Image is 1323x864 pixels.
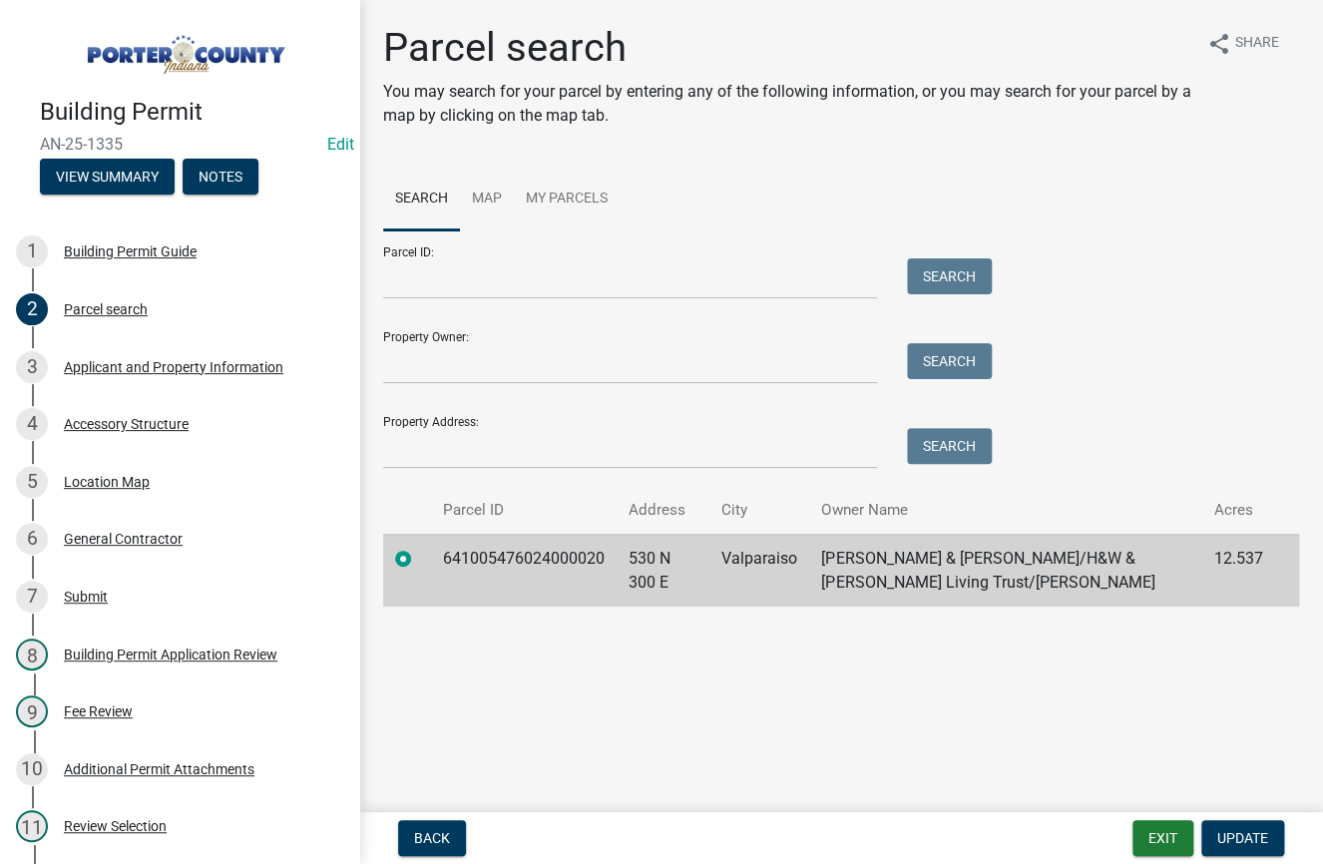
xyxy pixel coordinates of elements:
[809,487,1202,534] th: Owner Name
[1202,487,1275,534] th: Acres
[40,159,175,195] button: View Summary
[183,170,258,186] wm-modal-confirm: Notes
[16,639,48,670] div: 8
[1191,24,1295,63] button: shareShare
[460,168,514,231] a: Map
[16,293,48,325] div: 2
[398,820,466,856] button: Back
[40,135,319,154] span: AN-25-1335
[414,830,450,846] span: Back
[383,168,460,231] a: Search
[40,170,175,186] wm-modal-confirm: Summary
[1217,830,1268,846] span: Update
[64,590,108,604] div: Submit
[64,417,189,431] div: Accessory Structure
[514,168,620,231] a: My Parcels
[64,360,283,374] div: Applicant and Property Information
[709,534,809,607] td: Valparaiso
[16,235,48,267] div: 1
[907,258,992,294] button: Search
[16,810,48,842] div: 11
[709,487,809,534] th: City
[16,523,48,555] div: 6
[617,534,709,607] td: 530 N 300 E
[431,534,617,607] td: 641005476024000020
[16,351,48,383] div: 3
[327,135,354,154] wm-modal-confirm: Edit Application Number
[40,98,343,127] h4: Building Permit
[1202,534,1275,607] td: 12.537
[40,21,327,77] img: Porter County, Indiana
[64,475,150,489] div: Location Map
[64,302,148,316] div: Parcel search
[16,408,48,440] div: 4
[64,532,183,546] div: General Contractor
[16,753,48,785] div: 10
[64,244,197,258] div: Building Permit Guide
[383,24,1191,72] h1: Parcel search
[16,695,48,727] div: 9
[327,135,354,154] a: Edit
[64,648,277,661] div: Building Permit Application Review
[383,80,1191,128] p: You may search for your parcel by entering any of the following information, or you may search fo...
[907,343,992,379] button: Search
[64,819,167,833] div: Review Selection
[183,159,258,195] button: Notes
[16,466,48,498] div: 5
[16,581,48,613] div: 7
[64,762,254,776] div: Additional Permit Attachments
[1235,32,1279,56] span: Share
[617,487,709,534] th: Address
[809,534,1202,607] td: [PERSON_NAME] & [PERSON_NAME]/H&W & [PERSON_NAME] Living Trust/[PERSON_NAME]
[1201,820,1284,856] button: Update
[1207,32,1231,56] i: share
[1132,820,1193,856] button: Exit
[907,428,992,464] button: Search
[431,487,617,534] th: Parcel ID
[64,704,133,718] div: Fee Review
